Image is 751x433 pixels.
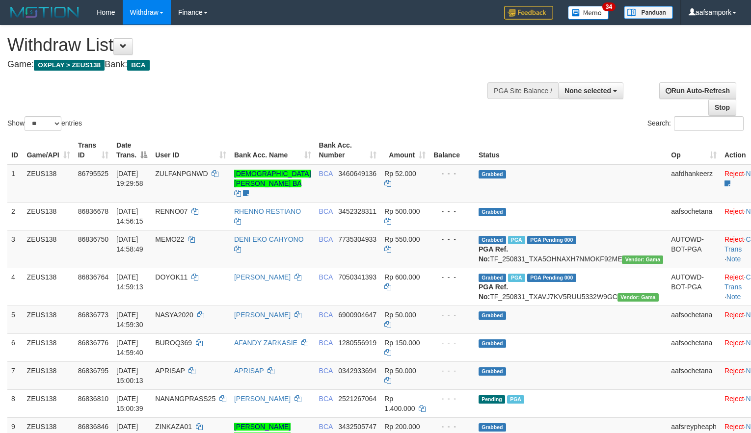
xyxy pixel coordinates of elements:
[338,235,376,243] span: Copy 7735304933 to clipboard
[433,366,471,376] div: - - -
[116,170,143,187] span: [DATE] 19:29:58
[338,311,376,319] span: Copy 6900904647 to clipboard
[78,395,108,403] span: 86836810
[479,423,506,432] span: Grabbed
[315,136,381,164] th: Bank Acc. Number: activate to sort column ascending
[338,273,376,281] span: Copy 7050341393 to clipboard
[23,389,74,417] td: ZEUS138
[155,423,192,431] span: ZINKAZA01
[319,339,333,347] span: BCA
[319,311,333,319] span: BCA
[234,339,297,347] a: AFANDY ZARKASIE
[23,361,74,389] td: ZEUS138
[558,82,623,99] button: None selected
[433,234,471,244] div: - - -
[479,367,506,376] span: Grabbed
[319,273,333,281] span: BCA
[568,6,609,20] img: Button%20Memo.svg
[624,6,673,19] img: panduan.png
[155,207,188,215] span: RENNO07
[319,170,333,178] span: BCA
[479,339,506,348] span: Grabbed
[7,5,82,20] img: MOTION_logo.png
[234,273,291,281] a: [PERSON_NAME]
[667,361,721,389] td: aafsochetana
[384,367,416,375] span: Rp 50.000
[319,423,333,431] span: BCA
[112,136,151,164] th: Date Trans.: activate to sort column descending
[667,202,721,230] td: aafsochetana
[479,236,506,244] span: Grabbed
[667,268,721,306] td: AUTOWD-BOT-PGA
[155,367,185,375] span: APRISAP
[667,333,721,361] td: aafsochetana
[708,99,736,116] a: Stop
[7,60,491,70] h4: Game: Bank:
[479,311,506,320] span: Grabbed
[429,136,475,164] th: Balance
[234,207,301,215] a: RHENNO RESTIANO
[234,367,264,375] a: APRISAP
[508,236,525,244] span: Marked by aafnoeunsreypich
[433,394,471,404] div: - - -
[433,272,471,282] div: - - -
[487,82,558,99] div: PGA Site Balance /
[78,339,108,347] span: 86836776
[384,311,416,319] span: Rp 50.000
[338,395,376,403] span: Copy 2521267064 to clipboard
[475,268,667,306] td: TF_250831_TXAVJ7KV5RUU5332W9GC
[319,367,333,375] span: BCA
[479,274,506,282] span: Grabbed
[724,170,744,178] a: Reject
[433,169,471,178] div: - - -
[433,310,471,320] div: - - -
[338,367,376,375] span: Copy 0342933694 to clipboard
[78,235,108,243] span: 86836750
[116,339,143,357] span: [DATE] 14:59:40
[151,136,230,164] th: User ID: activate to sort column ascending
[724,395,744,403] a: Reject
[338,170,376,178] span: Copy 3460649136 to clipboard
[667,136,721,164] th: Op: activate to sort column ascending
[230,136,315,164] th: Bank Acc. Name: activate to sort column ascending
[479,245,508,263] b: PGA Ref. No:
[479,395,505,404] span: Pending
[7,306,23,333] td: 5
[617,293,659,302] span: Vendor URL: https://trx31.1velocity.biz
[155,339,192,347] span: BUROQ369
[155,273,188,281] span: DOYOK11
[234,311,291,319] a: [PERSON_NAME]
[527,274,576,282] span: PGA Pending
[475,230,667,268] td: TF_250831_TXA5OHNAXH7NMOKF92ME
[78,311,108,319] span: 86836773
[384,170,416,178] span: Rp 52.000
[724,339,744,347] a: Reject
[622,255,663,264] span: Vendor URL: https://trx31.1velocity.biz
[504,6,553,20] img: Feedback.jpg
[724,311,744,319] a: Reject
[7,202,23,230] td: 2
[23,333,74,361] td: ZEUS138
[78,170,108,178] span: 86795525
[116,367,143,384] span: [DATE] 15:00:13
[116,273,143,291] span: [DATE] 14:59:13
[338,207,376,215] span: Copy 3452328311 to clipboard
[433,422,471,432] div: - - -
[7,389,23,417] td: 8
[7,361,23,389] td: 7
[25,116,61,131] select: Showentries
[479,208,506,216] span: Grabbed
[667,230,721,268] td: AUTOWD-BOT-PGA
[7,268,23,306] td: 4
[338,423,376,431] span: Copy 3432505747 to clipboard
[127,60,149,71] span: BCA
[667,164,721,203] td: aafdhankeerz
[508,274,525,282] span: Marked by aafnoeunsreypich
[338,339,376,347] span: Copy 1280556919 to clipboard
[7,35,491,55] h1: Withdraw List
[667,306,721,333] td: aafsochetana
[34,60,105,71] span: OXPLAY > ZEUS138
[78,207,108,215] span: 86836678
[23,268,74,306] td: ZEUS138
[647,116,744,131] label: Search:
